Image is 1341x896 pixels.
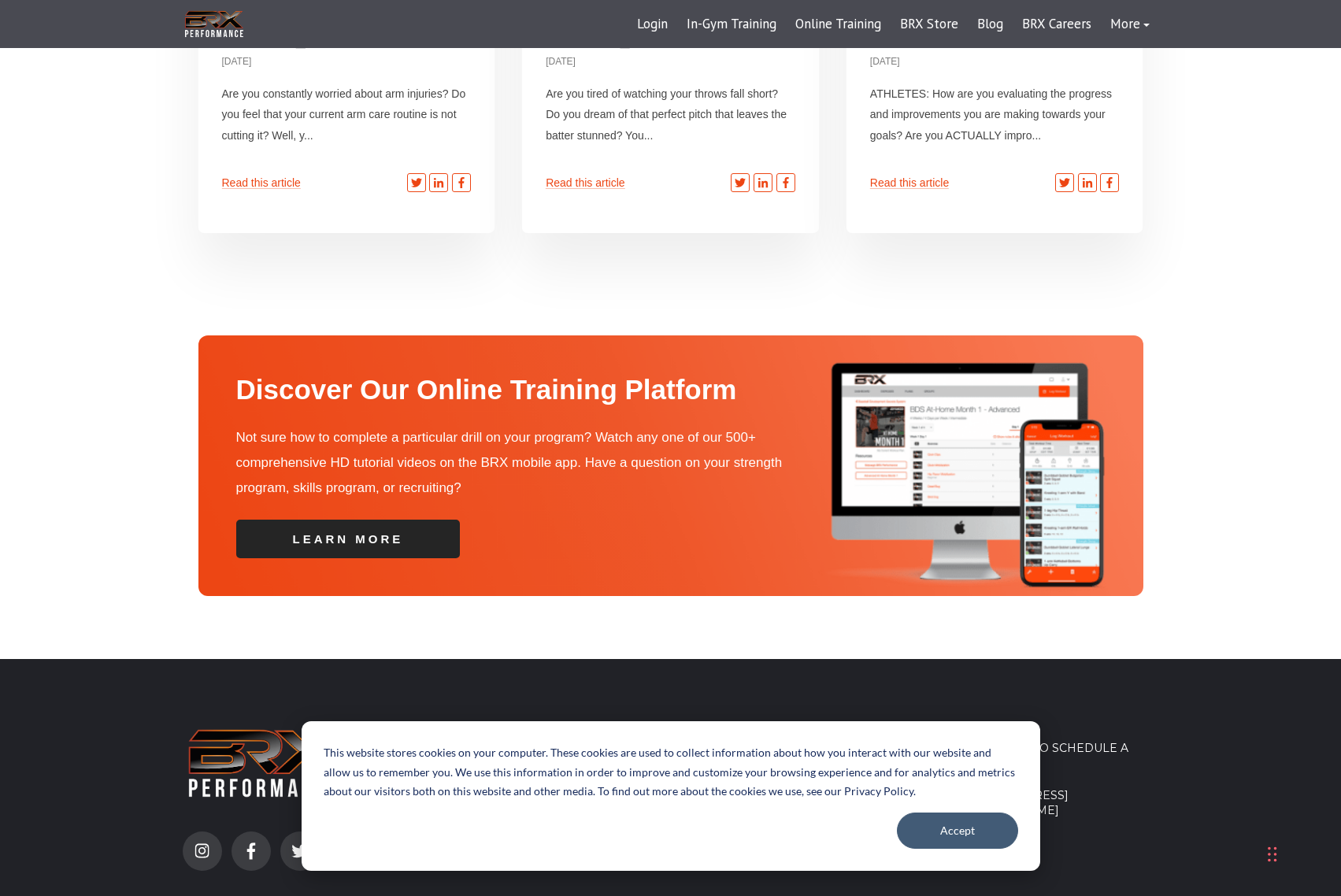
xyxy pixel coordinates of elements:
p: ATHLETES: How are you evaluating the progress and improvements you are making towards your goals?... [870,83,1120,146]
a: BRX Store [891,6,968,43]
div: Cookie banner [302,721,1040,871]
a: Facebook [776,173,795,192]
a: learn more [236,520,461,558]
a: Read this article [870,176,949,189]
a: In-Gym Training [677,6,786,43]
span: Not sure how to complete a particular drill on your program? Watch any one of our 500+ comprehens... [236,430,783,496]
a: twitter [280,831,320,871]
img: BRX Transparent Logo-2 [183,8,246,40]
a: BRX Careers [1013,6,1101,43]
div: Navigation Menu [958,741,1159,835]
a: Facebook [1100,173,1119,192]
small: [DATE] [222,56,252,67]
a: Blog [968,6,1013,43]
a: Login [628,6,677,43]
a: LinkedIn [754,173,772,192]
a: Click Here To Schedule A Call [958,741,1159,772]
a: Read this article [222,176,301,189]
a: facebook-f [232,831,271,871]
a: instagram [183,831,222,871]
a: LinkedIn [429,173,448,192]
a: [EMAIL_ADDRESS][DOMAIN_NAME] [958,788,1159,819]
p: This website stores cookies on your computer. These cookies are used to collect information about... [324,743,1018,802]
iframe: Chat Widget [1256,811,1341,896]
a: More [1101,6,1159,43]
div: Navigation Menu [628,6,1159,43]
span: Discover Our Online Training Platform [236,374,737,405]
a: Read this article [546,176,624,189]
p: Are you constantly worried about arm injuries? Do you feel that your current arm care routine is ... [222,83,472,146]
small: [DATE] [870,56,900,67]
div: Drag [1268,831,1277,878]
a: Twitter [731,173,750,192]
a: LinkedIn [1078,173,1097,192]
small: [DATE] [546,56,576,67]
a: Facebook [452,173,471,192]
a: Online Training [786,6,891,43]
img: BRX Transparent Logo-2 [183,722,346,805]
p: Are you tired of watching your throws fall short? Do you dream of that perfect pitch that leaves ... [546,83,795,146]
a: Twitter [407,173,426,192]
button: Accept [897,813,1018,849]
a: Twitter [1055,173,1074,192]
